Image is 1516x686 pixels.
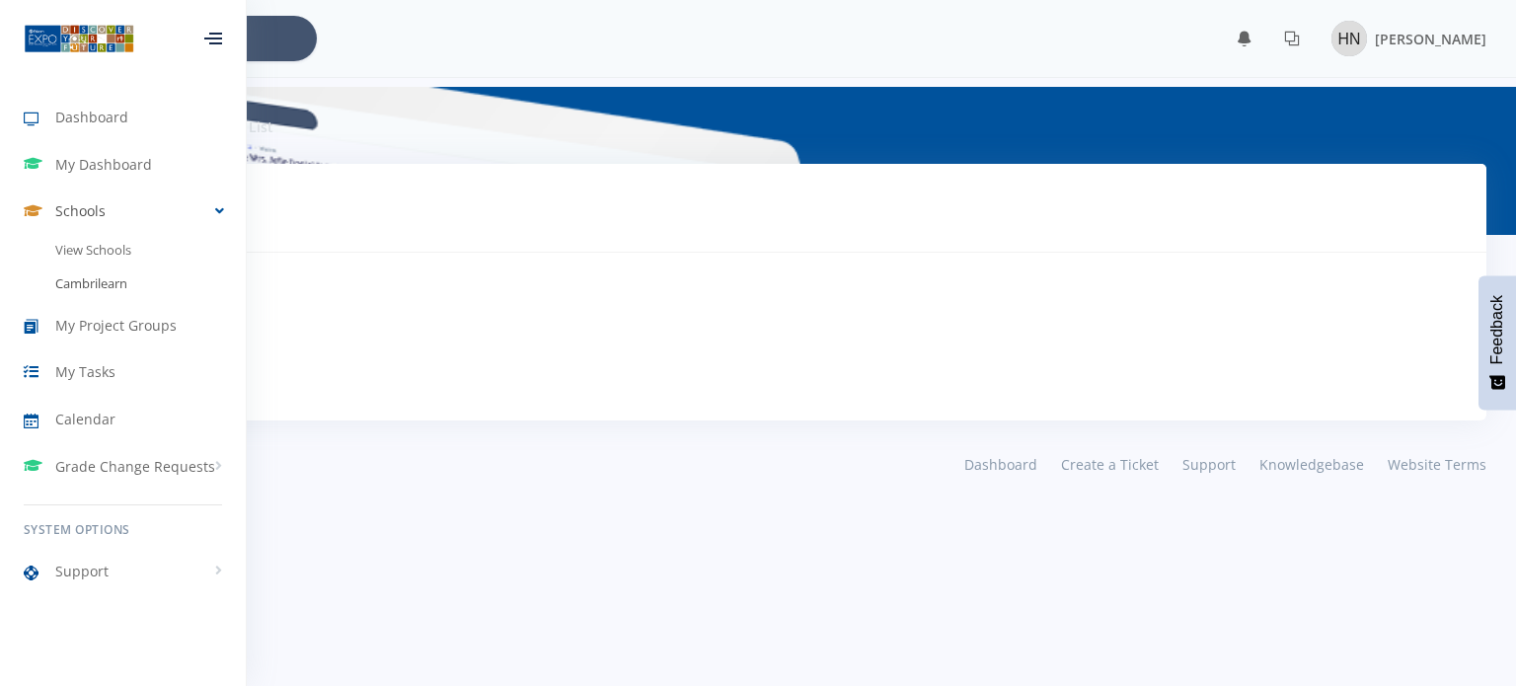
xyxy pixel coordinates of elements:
p: Tasks To Do [53,209,983,233]
a: Website Terms [1376,450,1486,479]
span: Support [55,561,109,581]
span: Schools [55,200,106,221]
span: Knowledgebase [1259,455,1364,474]
a: Knowledgebase [1248,450,1376,479]
span: Feedback [1488,295,1506,364]
a: Image placeholder [PERSON_NAME] [1316,17,1486,60]
span: My Project Groups [55,315,177,336]
img: ... [24,23,134,54]
span: Calendar [55,409,115,429]
span: My Dashboard [55,154,152,175]
h6: System Options [24,521,222,539]
a: Dashboard [952,450,1049,479]
button: Feedback - Show survey [1478,275,1516,410]
img: Image placeholder [1331,21,1367,56]
h3: Tasks [53,184,983,209]
h3: No Tasks Pending [101,324,1415,349]
a: Create a Ticket [1049,450,1171,479]
a: Support [1171,450,1248,479]
span: Dashboard [55,107,128,127]
div: © 2025 [30,454,743,475]
li: List [228,116,273,137]
span: My Tasks [55,361,115,382]
span: Grade Change Requests [55,456,215,477]
span: [PERSON_NAME] [1375,30,1486,48]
